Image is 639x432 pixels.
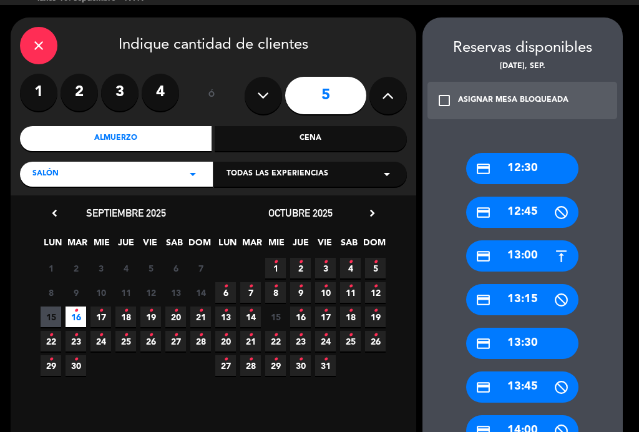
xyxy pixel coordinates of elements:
i: arrow_drop_down [379,167,394,182]
span: 10 [315,282,336,303]
span: 28 [190,331,211,351]
span: 9 [290,282,311,303]
span: 23 [290,331,311,351]
i: • [74,325,78,345]
span: 25 [340,331,361,351]
span: 6 [215,282,236,303]
span: 16 [290,307,311,327]
i: • [323,325,328,345]
span: MIE [91,235,112,256]
span: MAR [241,235,262,256]
span: octubre 2025 [268,207,333,219]
i: • [273,350,278,370]
span: 24 [315,331,336,351]
i: • [124,301,128,321]
span: 5 [140,258,161,278]
span: 8 [265,282,286,303]
span: 13 [215,307,236,327]
span: JUE [290,235,311,256]
span: 11 [340,282,361,303]
span: 14 [240,307,261,327]
i: • [298,277,303,297]
span: 15 [41,307,61,327]
span: LUN [217,235,238,256]
span: Salón [32,168,59,180]
i: • [348,277,353,297]
i: credit_card [476,161,491,177]
span: 18 [115,307,136,327]
i: • [373,252,378,272]
span: VIE [140,235,160,256]
span: 21 [240,331,261,351]
span: 28 [240,355,261,376]
i: • [49,350,53,370]
span: 3 [315,258,336,278]
span: septiembre 2025 [86,207,166,219]
span: 12 [140,282,161,303]
div: [DATE], sep. [422,61,623,73]
i: • [99,325,103,345]
div: 13:45 [466,371,578,403]
span: SAB [339,235,359,256]
span: MIE [266,235,286,256]
span: 30 [290,355,311,376]
span: 26 [365,331,386,351]
i: credit_card [476,336,491,351]
div: 12:45 [466,197,578,228]
span: 26 [140,331,161,351]
span: VIE [315,235,335,256]
span: 2 [66,258,86,278]
span: 1 [41,258,61,278]
div: 13:00 [466,240,578,272]
i: • [348,325,353,345]
i: • [323,252,328,272]
div: ó [192,74,232,117]
span: 9 [66,282,86,303]
span: 31 [315,355,336,376]
i: • [99,301,103,321]
span: 22 [265,331,286,351]
span: 11 [115,282,136,303]
div: 13:15 [466,284,578,315]
span: 2 [290,258,311,278]
i: • [74,350,78,370]
i: credit_card [476,205,491,220]
i: • [248,301,253,321]
span: 30 [66,355,86,376]
i: • [198,325,203,345]
i: • [248,325,253,345]
i: • [223,350,228,370]
i: • [124,325,128,345]
i: • [298,301,303,321]
i: • [149,301,153,321]
span: 15 [265,307,286,327]
i: chevron_right [366,207,379,220]
i: • [323,350,328,370]
i: • [273,277,278,297]
span: SAB [164,235,185,256]
span: 6 [165,258,186,278]
span: 27 [165,331,186,351]
label: 3 [101,74,139,111]
span: 12 [365,282,386,303]
div: 12:30 [466,153,578,184]
i: • [323,277,328,297]
span: 20 [165,307,186,327]
label: 2 [61,74,98,111]
i: credit_card [476,292,491,308]
span: 7 [240,282,261,303]
i: arrow_drop_down [185,167,200,182]
div: Cena [215,126,407,151]
span: 18 [340,307,361,327]
span: MAR [67,235,87,256]
span: 21 [190,307,211,327]
div: ASIGNAR MESA BLOQUEADA [458,94,568,107]
div: Almuerzo [20,126,212,151]
span: 7 [190,258,211,278]
i: • [74,301,78,321]
i: chevron_left [48,207,61,220]
span: 20 [215,331,236,351]
i: • [298,350,303,370]
span: JUE [115,235,136,256]
span: 19 [365,307,386,327]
